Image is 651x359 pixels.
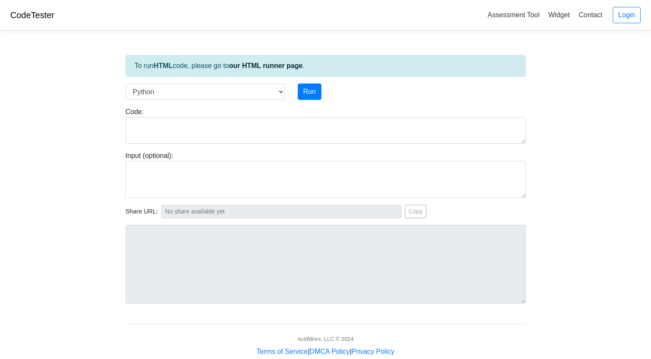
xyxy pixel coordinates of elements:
[119,107,532,144] div: Code:
[119,151,532,198] div: Input (optional):
[613,7,641,23] a: Login
[126,55,526,77] div: To run code, please go to .
[310,348,350,355] a: DMCA Policy
[256,348,308,355] a: Terms of Service
[154,62,173,69] strong: HTML
[161,205,401,218] input: No share available yet
[10,10,54,20] a: CodeTester
[575,8,606,22] a: Contact
[545,8,573,22] a: Widget
[297,335,353,343] div: AcidWorx, LLC © 2024
[352,348,395,355] a: Privacy Policy
[298,84,321,100] button: Run
[256,347,394,357] div: | |
[126,207,158,217] span: Share URL:
[484,8,543,22] a: Assessment Tool
[405,205,427,218] button: Copy
[229,62,302,69] a: our HTML runner page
